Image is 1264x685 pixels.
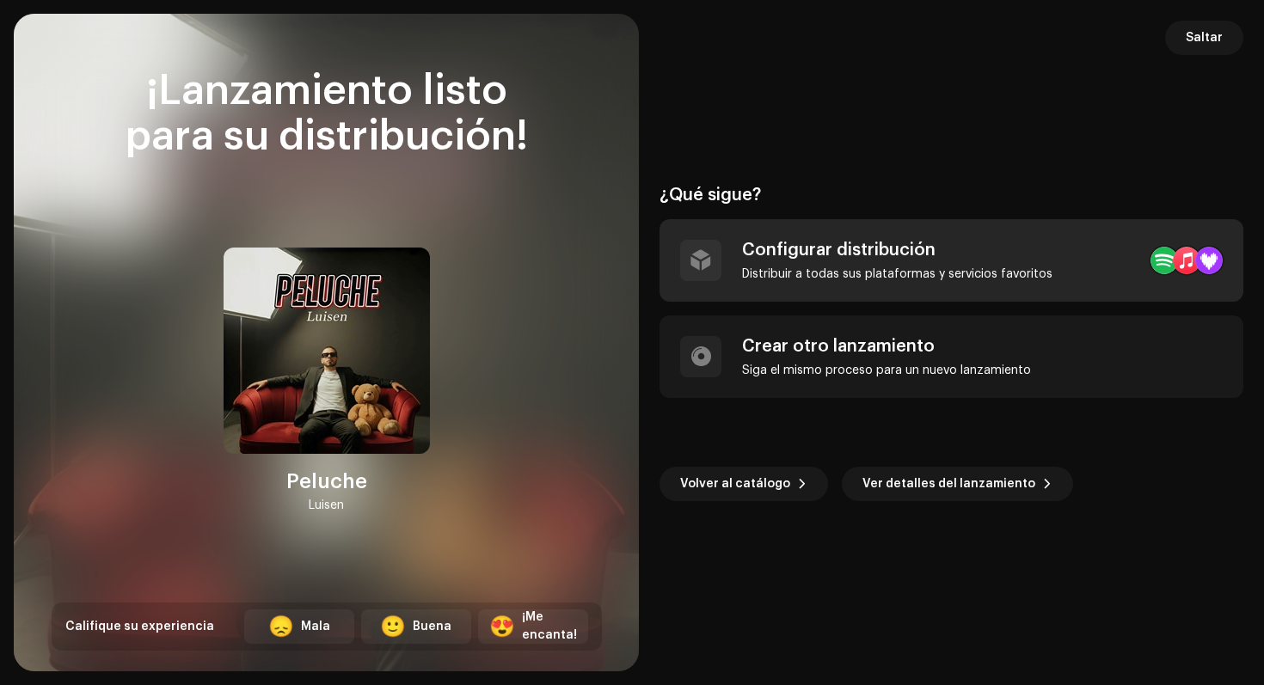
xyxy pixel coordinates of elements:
[742,267,1052,281] div: Distribuir a todas sus plataformas y servicios favoritos
[52,69,602,160] div: ¡Lanzamiento listo para su distribución!
[301,618,330,636] div: Mala
[309,495,344,516] div: Luisen
[224,248,430,454] img: 77435b61-3e6b-4784-91f5-d491e3fc75d2
[380,616,406,637] div: 🙂
[286,468,367,495] div: Peluche
[268,616,294,637] div: 😞
[660,219,1243,302] re-a-post-create-item: Configurar distribución
[660,467,828,501] button: Volver al catálogo
[522,609,577,645] div: ¡Me encanta!
[842,467,1073,501] button: Ver detalles del lanzamiento
[660,315,1243,398] re-a-post-create-item: Crear otro lanzamiento
[413,618,451,636] div: Buena
[680,467,790,501] span: Volver al catálogo
[862,467,1035,501] span: Ver detalles del lanzamiento
[742,364,1031,377] div: Siga el mismo proceso para un nuevo lanzamiento
[65,621,214,633] span: Califique su experiencia
[660,185,1243,205] div: ¿Qué sigue?
[742,336,1031,357] div: Crear otro lanzamiento
[1165,21,1243,55] button: Saltar
[489,616,515,637] div: 😍
[1186,21,1223,55] span: Saltar
[742,240,1052,260] div: Configurar distribución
